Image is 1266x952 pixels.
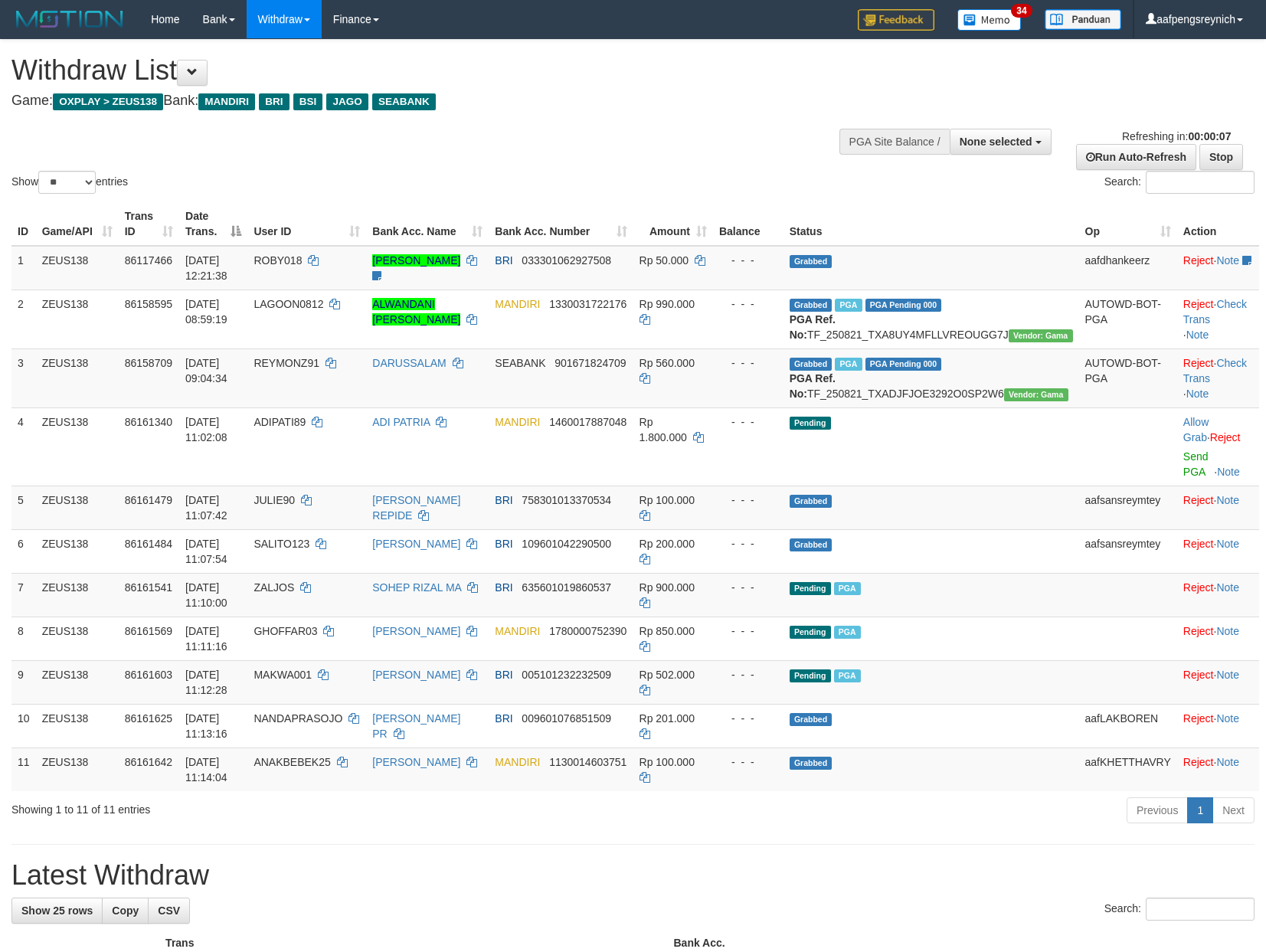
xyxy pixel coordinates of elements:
[719,754,777,770] div: - - -
[1187,797,1213,823] a: 1
[1177,573,1259,617] td: ·
[950,129,1052,155] button: None selected
[36,246,119,290] td: ZEUS138
[640,494,695,506] span: Rp 100.000
[495,494,512,506] span: BRI
[125,712,172,725] span: 86161625
[790,495,833,508] span: Grabbed
[790,299,833,312] span: Grabbed
[522,494,611,506] span: Copy 758301013370534 to clipboard
[11,748,36,791] td: 11
[11,93,829,109] h4: Game: Bank:
[835,358,862,371] span: Marked by aafpengsreynich
[125,669,172,681] span: 86161603
[372,254,460,267] a: [PERSON_NAME]
[1183,669,1214,681] a: Reject
[1079,246,1177,290] td: aafdhankeerz
[1079,202,1177,246] th: Op: activate to sort column ascending
[1216,254,1239,267] a: Note
[372,494,460,522] a: [PERSON_NAME] REPIDE
[1186,388,1209,400] a: Note
[1183,581,1214,594] a: Reject
[11,290,36,348] td: 2
[834,669,861,682] span: Marked by aafsolysreylen
[719,536,777,551] div: - - -
[11,407,36,486] td: 4
[53,93,163,110] span: OXPLAY > ZEUS138
[790,313,836,341] b: PGA Ref. No:
[522,538,611,550] span: Copy 109601042290500 to clipboard
[640,756,695,768] span: Rp 100.000
[783,290,1079,348] td: TF_250821_TXA8UY4MFLLVREOUGG7J
[719,296,777,312] div: - - -
[11,660,36,704] td: 9
[259,93,289,110] span: BRI
[148,898,190,924] a: CSV
[495,712,512,725] span: BRI
[254,538,309,550] span: SALITO123
[1199,144,1243,170] a: Stop
[36,486,119,529] td: ZEUS138
[185,416,227,443] span: [DATE] 11:02:08
[36,704,119,748] td: ZEUS138
[495,254,512,267] span: BRI
[185,298,227,326] span: [DATE] 08:59:19
[1210,431,1241,443] a: Reject
[554,357,626,369] span: Copy 901671824709 to clipboard
[11,202,36,246] th: ID
[11,796,516,817] div: Showing 1 to 11 of 11 entries
[36,660,119,704] td: ZEUS138
[495,581,512,594] span: BRI
[549,298,626,310] span: Copy 1330031722176 to clipboard
[640,538,695,550] span: Rp 200.000
[719,355,777,371] div: - - -
[119,202,179,246] th: Trans ID: activate to sort column ascending
[839,129,950,155] div: PGA Site Balance /
[293,93,323,110] span: BSI
[36,573,119,617] td: ZEUS138
[11,246,36,290] td: 1
[372,93,436,110] span: SEABANK
[125,756,172,768] span: 86161642
[522,581,611,594] span: Copy 635601019860537 to clipboard
[372,669,460,681] a: [PERSON_NAME]
[1146,171,1255,194] input: Search:
[185,712,227,740] span: [DATE] 11:13:16
[1216,494,1239,506] a: Note
[1186,329,1209,341] a: Note
[11,573,36,617] td: 7
[1177,617,1259,660] td: ·
[640,357,695,369] span: Rp 560.000
[790,417,831,430] span: Pending
[372,416,430,428] a: ADI PATRIA
[790,358,833,371] span: Grabbed
[790,757,833,770] span: Grabbed
[372,625,460,637] a: [PERSON_NAME]
[790,713,833,726] span: Grabbed
[102,898,149,924] a: Copy
[865,358,942,371] span: PGA Pending
[549,416,626,428] span: Copy 1460017887048 to clipboard
[1146,898,1255,921] input: Search:
[11,704,36,748] td: 10
[112,905,139,917] span: Copy
[1216,538,1239,550] a: Note
[372,712,460,740] a: [PERSON_NAME] PR
[834,582,861,595] span: Marked by aafpengsreynich
[633,202,713,246] th: Amount: activate to sort column ascending
[1183,416,1210,443] span: ·
[36,748,119,791] td: ZEUS138
[125,538,172,550] span: 86161484
[125,494,172,506] span: 86161479
[366,202,489,246] th: Bank Acc. Name: activate to sort column ascending
[858,9,934,31] img: Feedback.jpg
[1079,290,1177,348] td: AUTOWD-BOT-PGA
[522,254,611,267] span: Copy 033301062927508 to clipboard
[1183,416,1209,443] a: Allow Grab
[254,254,302,267] span: ROBY018
[254,712,342,725] span: NANDAPRASOJO
[495,298,540,310] span: MANDIRI
[1079,348,1177,407] td: AUTOWD-BOT-PGA
[549,756,626,768] span: Copy 1130014603751 to clipboard
[11,55,829,86] h1: Withdraw List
